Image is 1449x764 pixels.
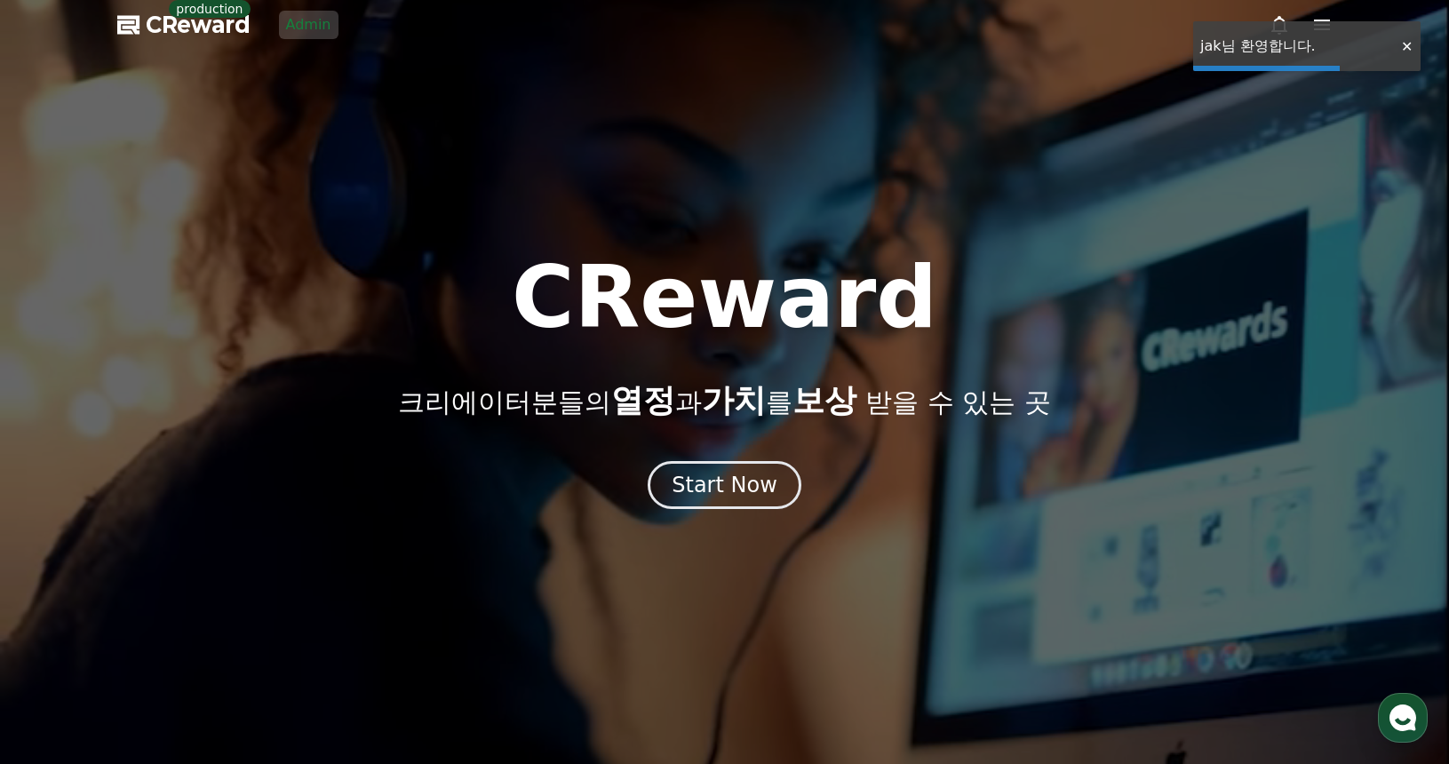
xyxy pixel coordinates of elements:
[672,471,777,499] div: Start Now
[229,563,341,608] a: 설정
[146,11,251,39] span: CReward
[648,461,801,509] button: Start Now
[792,382,856,418] span: 보상
[275,590,296,604] span: 설정
[117,563,229,608] a: 대화
[648,479,801,496] a: Start Now
[5,563,117,608] a: 홈
[56,590,67,604] span: 홈
[512,255,937,340] h1: CReward
[117,11,251,39] a: CReward
[398,383,1050,418] p: 크리에이터분들의 과 를 받을 수 있는 곳
[279,11,338,39] a: Admin
[611,382,675,418] span: 열정
[702,382,766,418] span: 가치
[163,591,184,605] span: 대화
